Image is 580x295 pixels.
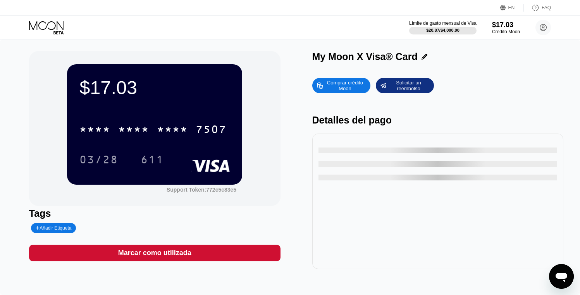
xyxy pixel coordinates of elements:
div: Añadir Etiqueta [36,225,72,231]
div: My Moon X Visa® Card [312,51,418,62]
div: Detalles del pago [312,115,564,126]
div: FAQ [542,5,551,10]
div: Support Token: 772c5c83e5 [167,187,236,193]
div: Añadir Etiqueta [31,223,76,233]
div: Marcar como utilizada [118,249,191,257]
div: EN [500,4,524,12]
div: $17.03 [79,77,230,98]
div: 611 [141,154,164,167]
div: 7507 [196,124,227,137]
div: EN [508,5,515,10]
div: 03/28 [79,154,118,167]
div: Crédito Moon [492,29,520,34]
div: Support Token:772c5c83e5 [167,187,236,193]
div: FAQ [524,4,551,12]
div: Marcar como utilizada [29,245,281,261]
iframe: Botón para iniciar la ventana de mensajería [549,264,574,289]
div: $17.03Crédito Moon [492,21,520,34]
div: 611 [135,150,170,169]
div: Solicitar un reembolso [376,78,434,93]
div: Límite de gasto mensual de Visa$20.87/$4,000.00 [409,21,477,34]
div: Tags [29,208,281,219]
div: Comprar crédito Moon [324,79,366,92]
div: Límite de gasto mensual de Visa [409,21,477,26]
div: $20.87 / $4,000.00 [426,28,460,33]
div: 03/28 [74,150,124,169]
div: $17.03 [492,21,520,29]
div: Solicitar un reembolso [387,79,430,92]
div: Comprar crédito Moon [312,78,370,93]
